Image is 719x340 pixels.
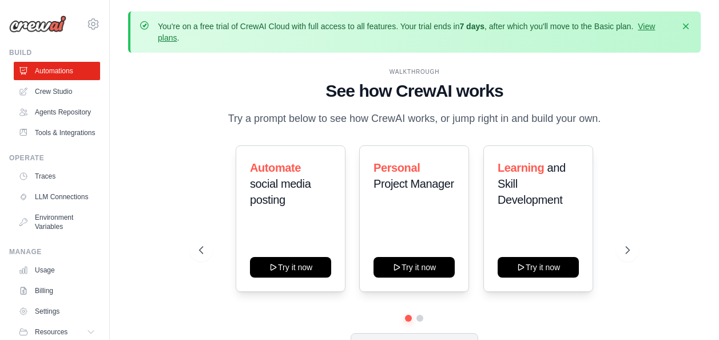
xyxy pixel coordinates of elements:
a: LLM Connections [14,188,100,206]
a: Billing [14,282,100,300]
a: Crew Studio [14,82,100,101]
h1: See how CrewAI works [199,81,630,101]
a: Environment Variables [14,208,100,236]
p: You're on a free trial of CrewAI Cloud with full access to all features. Your trial ends in , aft... [158,21,673,44]
div: WALKTHROUGH [199,68,630,76]
span: Resources [35,327,67,337]
img: Logo [9,15,66,33]
a: Traces [14,167,100,185]
span: social media posting [250,177,311,206]
span: Personal [374,161,420,174]
p: Try a prompt below to see how CrewAI works, or jump right in and build your own. [222,110,606,127]
span: Project Manager [374,177,454,190]
strong: 7 days [459,22,484,31]
a: Automations [14,62,100,80]
a: Tools & Integrations [14,124,100,142]
span: Automate [250,161,301,174]
span: Learning [498,161,544,174]
div: Build [9,48,100,57]
a: Agents Repository [14,103,100,121]
button: Try it now [250,257,331,278]
div: Manage [9,247,100,256]
span: and Skill Development [498,161,566,206]
a: Usage [14,261,100,279]
button: Try it now [498,257,579,278]
div: Operate [9,153,100,163]
a: Settings [14,302,100,321]
button: Try it now [374,257,455,278]
iframe: Chat Widget [662,285,719,340]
